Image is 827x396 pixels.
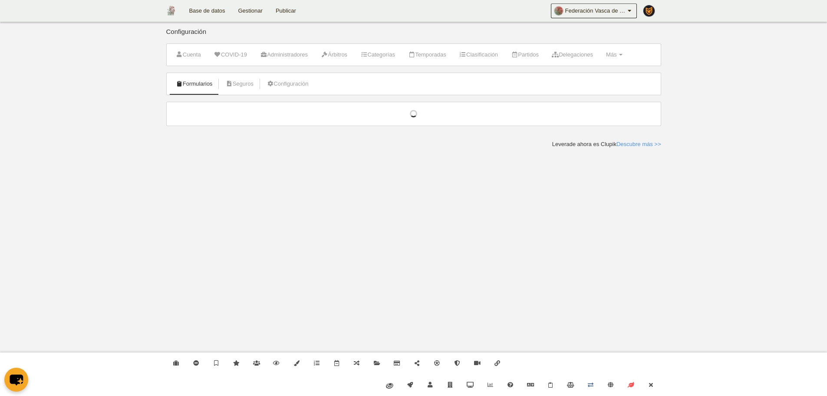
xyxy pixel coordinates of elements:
a: Configuración [262,77,313,90]
a: Partidos [506,48,544,61]
img: Federación Vasca de Voleibol [166,5,175,16]
span: Más [606,51,617,58]
img: fiware.svg [386,383,393,389]
a: Seguros [221,77,258,90]
a: Temporadas [403,48,451,61]
a: Federación Vasca de Voleibol [551,3,637,18]
span: Federación Vasca de Voleibol [565,7,626,15]
a: Árbitros [316,48,352,61]
a: COVID-19 [209,48,252,61]
img: PaK018JKw3ps.30x30.jpg [643,5,655,17]
a: Delegaciones [547,48,598,61]
a: Formularios [171,77,217,90]
div: Leverade ahora es Clupik [552,140,661,148]
a: Categorías [356,48,400,61]
div: Cargando [175,110,652,118]
div: Configuración [166,28,661,43]
a: Cuenta [171,48,206,61]
a: Más [601,48,627,61]
a: Administradores [255,48,313,61]
button: chat-button [4,368,28,392]
img: Oa2hBJ8rYK13.30x30.jpg [554,7,563,15]
a: Descubre más >> [616,141,661,147]
a: Clasificación [455,48,503,61]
